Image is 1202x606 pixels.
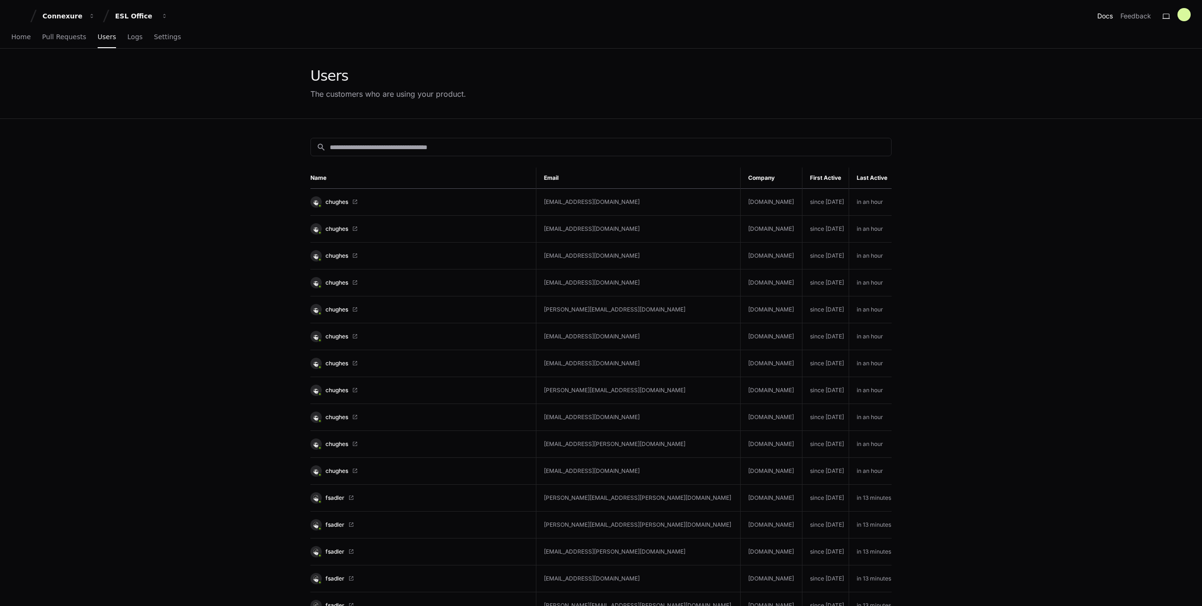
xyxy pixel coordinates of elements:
[849,243,892,269] td: in an hour
[802,168,849,189] th: First Active
[154,26,181,48] a: Settings
[326,575,344,582] span: fsadler
[311,439,320,448] img: 13.svg
[310,546,528,557] a: fsadler
[326,360,348,367] span: chughes
[310,223,528,235] a: chughes
[740,269,802,296] td: [DOMAIN_NAME]
[111,8,172,25] button: ESL Office
[536,539,741,565] td: [EMAIL_ADDRESS][PERSON_NAME][DOMAIN_NAME]
[310,519,528,530] a: fsadler
[536,458,741,485] td: [EMAIL_ADDRESS][DOMAIN_NAME]
[326,548,344,555] span: fsadler
[310,304,528,315] a: chughes
[127,26,142,48] a: Logs
[849,512,892,539] td: in 13 minutes
[802,350,849,377] td: since [DATE]
[802,512,849,539] td: since [DATE]
[310,385,528,396] a: chughes
[311,332,320,341] img: 13.svg
[536,512,741,539] td: [PERSON_NAME][EMAIL_ADDRESS][PERSON_NAME][DOMAIN_NAME]
[311,197,320,206] img: 13.svg
[311,493,320,502] img: 6.svg
[740,404,802,431] td: [DOMAIN_NAME]
[536,189,741,216] td: [EMAIL_ADDRESS][DOMAIN_NAME]
[310,358,528,369] a: chughes
[115,11,156,21] div: ESL Office
[311,359,320,368] img: 13.svg
[311,224,320,233] img: 13.svg
[536,296,741,323] td: [PERSON_NAME][EMAIL_ADDRESS][DOMAIN_NAME]
[802,323,849,350] td: since [DATE]
[536,565,741,592] td: [EMAIL_ADDRESS][DOMAIN_NAME]
[326,198,348,206] span: chughes
[849,565,892,592] td: in 13 minutes
[42,34,86,40] span: Pull Requests
[311,305,320,314] img: 13.svg
[310,168,536,189] th: Name
[310,492,528,504] a: fsadler
[849,431,892,458] td: in an hour
[802,377,849,404] td: since [DATE]
[802,431,849,458] td: since [DATE]
[310,88,466,100] div: The customers who are using your product.
[740,512,802,539] td: [DOMAIN_NAME]
[311,278,320,287] img: 13.svg
[311,412,320,421] img: 13.svg
[849,377,892,404] td: in an hour
[310,250,528,261] a: chughes
[849,269,892,296] td: in an hour
[802,565,849,592] td: since [DATE]
[310,196,528,208] a: chughes
[802,243,849,269] td: since [DATE]
[802,269,849,296] td: since [DATE]
[310,438,528,450] a: chughes
[1120,11,1151,21] button: Feedback
[536,431,741,458] td: [EMAIL_ADDRESS][PERSON_NAME][DOMAIN_NAME]
[311,386,320,395] img: 13.svg
[802,404,849,431] td: since [DATE]
[849,458,892,485] td: in an hour
[536,485,741,512] td: [PERSON_NAME][EMAIL_ADDRESS][PERSON_NAME][DOMAIN_NAME]
[310,331,528,342] a: chughes
[802,216,849,243] td: since [DATE]
[326,467,348,475] span: chughes
[849,189,892,216] td: in an hour
[849,296,892,323] td: in an hour
[154,34,181,40] span: Settings
[849,216,892,243] td: in an hour
[311,466,320,475] img: 13.svg
[536,243,741,269] td: [EMAIL_ADDRESS][DOMAIN_NAME]
[740,350,802,377] td: [DOMAIN_NAME]
[849,323,892,350] td: in an hour
[849,539,892,565] td: in 13 minutes
[311,574,320,583] img: 6.svg
[802,539,849,565] td: since [DATE]
[536,269,741,296] td: [EMAIL_ADDRESS][DOMAIN_NAME]
[536,377,741,404] td: [PERSON_NAME][EMAIL_ADDRESS][DOMAIN_NAME]
[1097,11,1113,21] a: Docs
[39,8,99,25] button: Connexure
[310,573,528,584] a: fsadler
[326,279,348,286] span: chughes
[802,296,849,323] td: since [DATE]
[326,440,348,448] span: chughes
[740,458,802,485] td: [DOMAIN_NAME]
[740,565,802,592] td: [DOMAIN_NAME]
[11,26,31,48] a: Home
[311,251,320,260] img: 13.svg
[310,412,528,423] a: chughes
[740,539,802,565] td: [DOMAIN_NAME]
[98,34,116,40] span: Users
[536,216,741,243] td: [EMAIL_ADDRESS][DOMAIN_NAME]
[802,485,849,512] td: since [DATE]
[42,26,86,48] a: Pull Requests
[740,216,802,243] td: [DOMAIN_NAME]
[326,252,348,260] span: chughes
[310,67,466,84] div: Users
[11,34,31,40] span: Home
[310,277,528,288] a: chughes
[802,458,849,485] td: since [DATE]
[311,547,320,556] img: 6.svg
[740,168,802,189] th: Company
